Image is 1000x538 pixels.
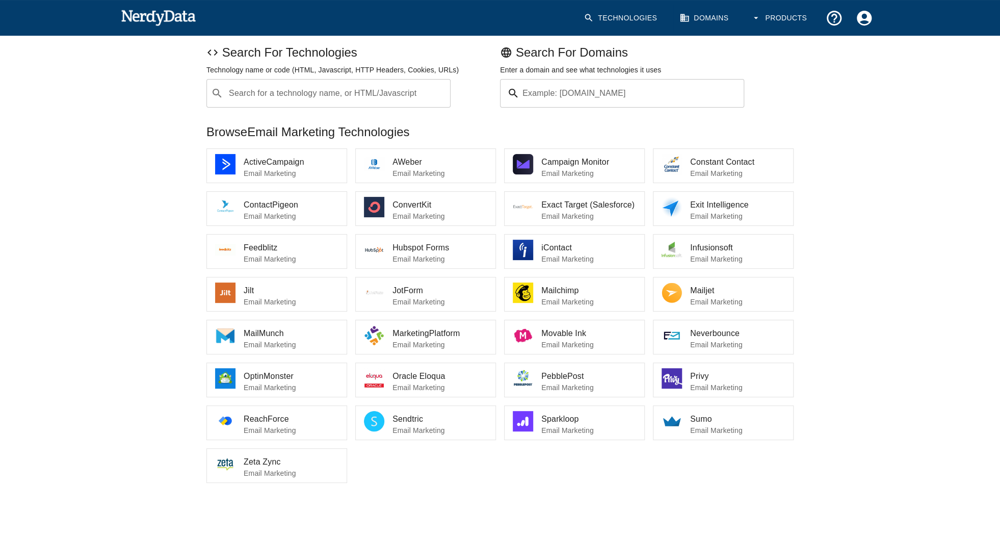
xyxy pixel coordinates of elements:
[690,168,785,178] p: Email Marketing
[206,148,347,183] a: ActiveCampaignEmail Marketing
[392,211,487,221] p: Email Marketing
[653,234,794,269] a: InfusionsoftEmail Marketing
[690,340,785,350] p: Email Marketing
[244,168,338,178] p: Email Marketing
[653,320,794,354] a: NeverbounceEmail Marketing
[541,425,636,435] p: Email Marketing
[392,168,487,178] p: Email Marketing
[206,405,347,440] a: ReachForceEmail Marketing
[541,168,636,178] p: Email Marketing
[392,382,487,393] p: Email Marketing
[244,285,338,297] span: Jilt
[206,320,347,354] a: MailMunchEmail Marketing
[355,405,496,440] a: SendtricEmail Marketing
[504,363,645,397] a: PebblePostEmail Marketing
[206,44,500,61] p: Search For Technologies
[355,277,496,312] a: JotFormEmail Marketing
[541,327,636,340] span: Movable Ink
[690,242,785,254] span: Infusionsoft
[541,199,636,211] span: Exact Target (Salesforce)
[392,425,487,435] p: Email Marketing
[690,327,785,340] span: Neverbounce
[504,320,645,354] a: Movable InkEmail Marketing
[819,3,849,33] button: Support and Documentation
[392,297,487,307] p: Email Marketing
[577,3,665,33] a: Technologies
[504,405,645,440] a: SparkloopEmail Marketing
[244,425,338,435] p: Email Marketing
[244,199,338,211] span: ContactPigeon
[244,370,338,382] span: OptinMonster
[355,148,496,183] a: AWeberEmail Marketing
[206,234,347,269] a: FeedblitzEmail Marketing
[653,277,794,312] a: MailjetEmail Marketing
[653,405,794,440] a: SumoEmail Marketing
[355,234,496,269] a: Hubspot FormsEmail Marketing
[392,370,487,382] span: Oracle Eloqua
[244,340,338,350] p: Email Marketing
[504,191,645,226] a: Exact Target (Salesforce)Email Marketing
[541,156,636,168] span: Campaign Monitor
[206,124,794,140] p: Browse Email Marketing Technologies
[653,363,794,397] a: PrivyEmail Marketing
[206,277,347,312] a: JiltEmail Marketing
[690,285,785,297] span: Mailjet
[206,191,347,226] a: ContactPigeonEmail Marketing
[121,7,196,28] img: NerdyData.com
[244,156,338,168] span: ActiveCampaign
[355,191,496,226] a: ConvertKitEmail Marketing
[392,285,487,297] span: JotForm
[355,363,496,397] a: Oracle EloquaEmail Marketing
[244,297,338,307] p: Email Marketing
[673,3,736,33] a: Domains
[392,340,487,350] p: Email Marketing
[541,382,636,393] p: Email Marketing
[653,148,794,183] a: Constant ContactEmail Marketing
[392,156,487,168] span: AWeber
[244,468,338,478] p: Email Marketing
[244,211,338,221] p: Email Marketing
[392,254,487,264] p: Email Marketing
[392,327,487,340] span: MarketingPlatform
[392,242,487,254] span: Hubspot Forms
[541,242,636,254] span: iContact
[690,156,785,168] span: Constant Contact
[244,242,338,254] span: Feedblitz
[504,234,645,269] a: iContactEmail Marketing
[541,254,636,264] p: Email Marketing
[690,297,785,307] p: Email Marketing
[690,382,785,393] p: Email Marketing
[244,327,338,340] span: MailMunch
[206,363,347,397] a: OptinMonsterEmail Marketing
[690,413,785,425] span: Sumo
[541,285,636,297] span: Mailchimp
[690,211,785,221] p: Email Marketing
[690,254,785,264] p: Email Marketing
[244,456,338,468] span: Zeta Zync
[541,211,636,221] p: Email Marketing
[500,65,794,75] p: Enter a domain and see what technologies it uses
[541,297,636,307] p: Email Marketing
[206,448,347,483] a: Zeta ZyncEmail Marketing
[690,370,785,382] span: Privy
[244,254,338,264] p: Email Marketing
[206,65,500,75] p: Technology name or code (HTML, Javascript, HTTP Headers, Cookies, URLs)
[392,199,487,211] span: ConvertKit
[504,148,645,183] a: Campaign MonitorEmail Marketing
[849,3,879,33] button: Account Settings
[541,370,636,382] span: PebblePost
[690,425,785,435] p: Email Marketing
[653,191,794,226] a: Exit IntelligenceEmail Marketing
[355,320,496,354] a: MarketingPlatformEmail Marketing
[504,277,645,312] a: MailchimpEmail Marketing
[690,199,785,211] span: Exit Intelligence
[541,413,636,425] span: Sparkloop
[541,340,636,350] p: Email Marketing
[244,382,338,393] p: Email Marketing
[244,413,338,425] span: ReachForce
[392,413,487,425] span: Sendtric
[745,3,815,33] button: Products
[500,44,794,61] p: Search For Domains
